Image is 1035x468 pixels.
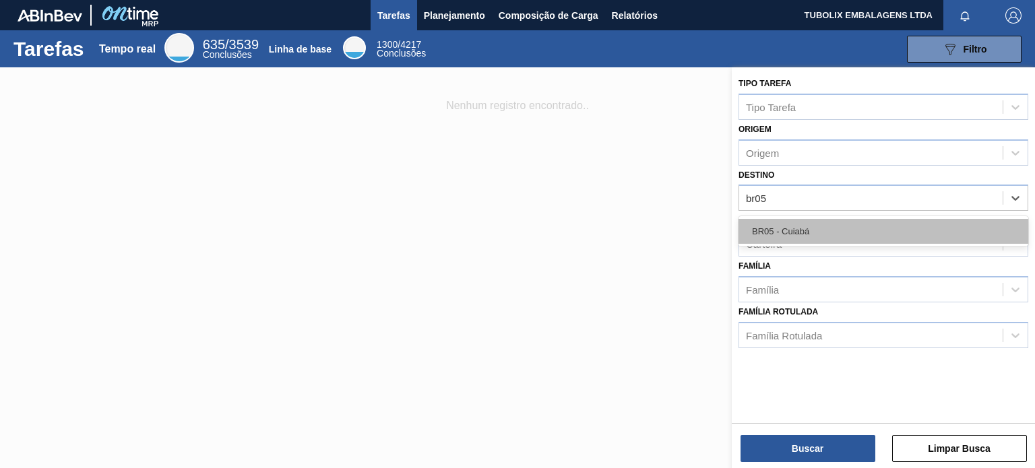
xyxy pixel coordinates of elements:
[18,9,82,22] img: TNhmsLtSVTkK8tSr43FrP2fwEKptu5GPRR3wAAAABJRU5ErkJggg==
[269,44,332,55] font: Linha de base
[203,39,259,59] div: Tempo real
[225,37,229,52] font: /
[739,125,772,134] font: Origem
[377,10,410,21] font: Tarefas
[739,261,771,271] font: Família
[164,33,194,63] div: Tempo real
[377,48,426,59] font: Conclusões
[398,39,400,50] font: /
[739,307,818,316] font: Família Rotulada
[400,39,421,50] font: 4217
[907,36,1022,63] button: Filtro
[229,37,259,52] font: 3539
[612,10,658,21] font: Relatórios
[499,10,598,21] font: Composição de Carga
[739,215,780,225] font: Carteira
[752,226,809,236] font: BR05 - Cuiabá
[203,49,252,60] font: Conclusões
[746,147,779,158] font: Origem
[746,329,822,341] font: Família Rotulada
[99,43,156,55] font: Tempo real
[343,36,366,59] div: Linha de base
[964,44,987,55] font: Filtro
[13,38,84,60] font: Tarefas
[739,79,791,88] font: Tipo Tarefa
[746,101,796,112] font: Tipo Tarefa
[805,10,933,20] font: TUBOLIX EMBALAGENS LTDA
[739,170,774,180] font: Destino
[377,39,398,50] font: 1300
[203,37,225,52] font: 635
[1005,7,1022,24] img: Sair
[943,6,986,25] button: Notificações
[377,40,426,58] div: Linha de base
[746,283,779,295] font: Família
[424,10,485,21] font: Planejamento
